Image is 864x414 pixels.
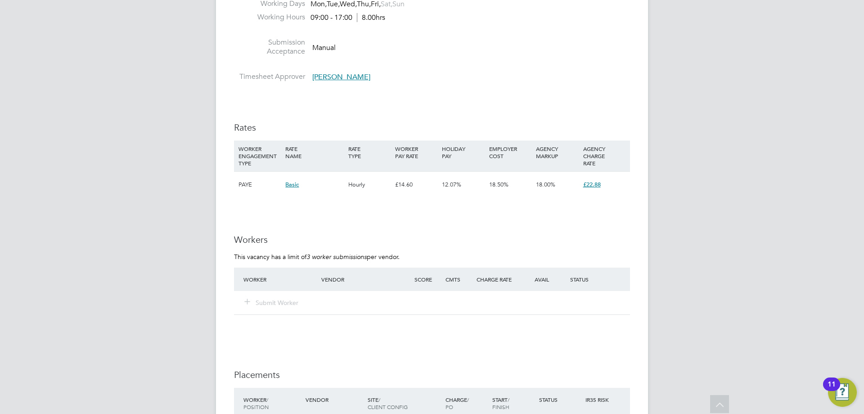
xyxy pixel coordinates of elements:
[236,172,283,198] div: PAYE
[310,13,385,23] div: 09:00 - 17:00
[303,391,365,408] div: Vendor
[234,253,630,261] p: This vacancy has a limit of per vendor.
[306,253,367,261] em: 3 worker submissions
[234,234,630,246] h3: Workers
[393,141,440,164] div: WORKER PAY RATE
[393,172,440,198] div: £14.60
[234,369,630,381] h3: Placements
[537,391,584,408] div: Status
[368,396,408,410] span: / Client Config
[243,396,269,410] span: / Position
[568,271,630,287] div: Status
[581,141,628,171] div: AGENCY CHARGE RATE
[346,172,393,198] div: Hourly
[234,122,630,133] h3: Rates
[474,271,521,287] div: Charge Rate
[521,271,568,287] div: Avail
[236,141,283,171] div: WORKER ENGAGEMENT TYPE
[583,391,614,408] div: IR35 Risk
[536,181,555,188] span: 18.00%
[312,43,336,52] span: Manual
[319,271,412,287] div: Vendor
[312,73,370,82] span: [PERSON_NAME]
[234,13,305,22] label: Working Hours
[489,181,508,188] span: 18.50%
[357,13,385,22] span: 8.00hrs
[492,396,509,410] span: / Finish
[245,298,299,307] button: Submit Worker
[442,181,461,188] span: 12.07%
[241,271,319,287] div: Worker
[285,181,299,188] span: Basic
[487,141,534,164] div: EMPLOYER COST
[346,141,393,164] div: RATE TYPE
[234,38,305,57] label: Submission Acceptance
[445,396,469,410] span: / PO
[443,271,474,287] div: Cmts
[583,181,601,188] span: £22.88
[534,141,580,164] div: AGENCY MARKUP
[412,271,443,287] div: Score
[283,141,346,164] div: RATE NAME
[234,72,305,82] label: Timesheet Approver
[828,378,857,407] button: Open Resource Center, 11 new notifications
[828,384,836,396] div: 11
[440,141,486,164] div: HOLIDAY PAY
